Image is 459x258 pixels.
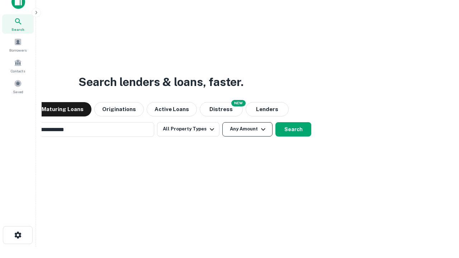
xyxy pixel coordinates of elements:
[2,14,34,34] a: Search
[2,56,34,75] a: Contacts
[2,35,34,54] a: Borrowers
[13,89,23,95] span: Saved
[231,100,246,106] div: NEW
[222,122,273,137] button: Any Amount
[79,73,243,91] h3: Search lenders & loans, faster.
[11,68,25,74] span: Contacts
[157,122,219,137] button: All Property Types
[9,47,27,53] span: Borrowers
[2,77,34,96] a: Saved
[246,102,289,116] button: Lenders
[34,102,91,116] button: Maturing Loans
[147,102,197,116] button: Active Loans
[275,122,311,137] button: Search
[423,201,459,235] iframe: Chat Widget
[94,102,144,116] button: Originations
[11,27,24,32] span: Search
[200,102,243,116] button: Search distressed loans with lien and other non-mortgage details.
